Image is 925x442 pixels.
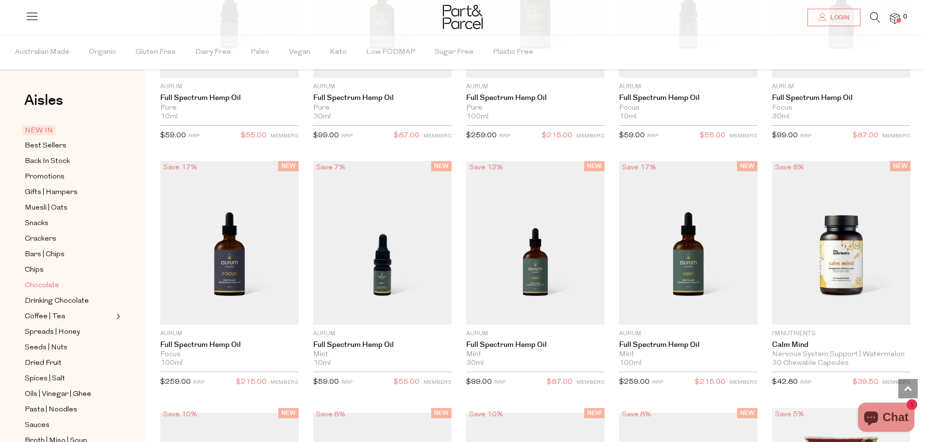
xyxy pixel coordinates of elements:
[772,329,910,338] p: I'm Nutrients
[24,93,63,117] a: Aisles
[114,311,120,322] button: Expand/Collapse Coffee | Tea
[25,279,113,292] a: Chocolate
[25,342,113,354] a: Seeds | Nuts
[576,133,605,139] small: MEMBERS
[466,341,605,349] a: Full Spectrum Hemp Oil
[195,35,231,69] span: Dairy Free
[24,90,63,111] span: Aisles
[807,9,860,26] a: Login
[435,35,473,69] span: Sugar Free
[855,403,917,434] inbox-online-store-chat: Shopify online store chat
[466,132,497,139] span: $259.00
[619,113,637,121] span: 10ml
[160,161,299,324] img: Full Spectrum Hemp Oil
[313,161,452,324] img: Full Spectrum Hemp Oil
[25,388,113,400] a: Oils | Vinegar | Ghee
[619,359,641,368] span: 100ml
[431,408,452,418] span: NEW
[619,408,654,421] div: Save 8%
[772,350,910,359] div: Nervous System Support | Watermelon
[278,161,299,171] span: NEW
[800,380,811,385] small: RRP
[729,380,757,385] small: MEMBERS
[619,82,757,91] p: Aurum
[729,133,757,139] small: MEMBERS
[15,35,69,69] span: Australian Made
[25,389,91,400] span: Oils | Vinegar | Ghee
[423,380,452,385] small: MEMBERS
[901,13,909,21] span: 0
[619,329,757,338] p: Aurum
[313,359,331,368] span: 10ml
[772,82,910,91] p: Aurum
[853,130,878,142] span: $87.00
[160,132,186,139] span: $59.00
[890,13,900,23] a: 0
[313,94,452,102] a: Full Spectrum Hemp Oil
[619,341,757,349] a: Full Spectrum Hemp Oil
[25,202,67,214] span: Muesli | Oats
[25,311,113,323] a: Coffee | Tea
[251,35,269,69] span: Paleo
[278,408,299,418] span: NEW
[772,341,910,349] a: Calm Mind
[25,358,62,369] span: Dried Fruit
[25,264,113,276] a: Chips
[466,329,605,338] p: Aurum
[466,82,605,91] p: Aurum
[25,156,70,167] span: Back In Stock
[313,161,348,174] div: Save 7%
[431,161,452,171] span: NEW
[25,171,113,183] a: Promotions
[313,341,452,349] a: Full Spectrum Hemp Oil
[313,104,452,113] div: Pure
[466,408,506,421] div: Save 10%
[25,311,65,323] span: Coffee | Tea
[619,104,757,113] div: Focus
[576,380,605,385] small: MEMBERS
[25,420,50,431] span: Sauces
[423,133,452,139] small: MEMBERS
[25,187,78,198] span: Gifts | Hampers
[25,249,65,261] span: Bars | Chips
[882,133,910,139] small: MEMBERS
[466,161,506,174] div: Save 12%
[25,140,113,152] a: Best Sellers
[25,248,113,261] a: Bars | Chips
[313,378,339,386] span: $59.00
[25,419,113,431] a: Sauces
[772,359,849,368] span: 30 Chewable Capsules
[652,380,663,385] small: RRP
[160,378,191,386] span: $259.00
[313,329,452,338] p: Aurum
[619,132,645,139] span: $59.00
[241,130,267,142] span: $55.00
[289,35,310,69] span: Vegan
[135,35,176,69] span: Gluten Free
[853,376,878,389] span: $39.50
[270,380,299,385] small: MEMBERS
[890,161,910,171] span: NEW
[25,140,67,152] span: Best Sellers
[25,357,113,369] a: Dried Fruit
[619,94,757,102] a: Full Spectrum Hemp Oil
[313,408,348,421] div: Save 8%
[772,161,807,174] div: Save 8%
[25,264,44,276] span: Chips
[25,342,67,354] span: Seeds | Nuts
[25,218,49,229] span: Snacks
[25,327,80,338] span: Spreads | Honey
[466,104,605,113] div: Pure
[800,133,811,139] small: RRP
[828,14,849,22] span: Login
[160,329,299,338] p: Aurum
[270,133,299,139] small: MEMBERS
[366,35,415,69] span: Low FODMAP
[193,380,204,385] small: RRP
[772,113,790,121] span: 30ml
[25,155,113,167] a: Back In Stock
[466,350,605,359] div: Mint
[493,35,533,69] span: Plastic Free
[466,113,488,121] span: 100ml
[772,104,910,113] div: Focus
